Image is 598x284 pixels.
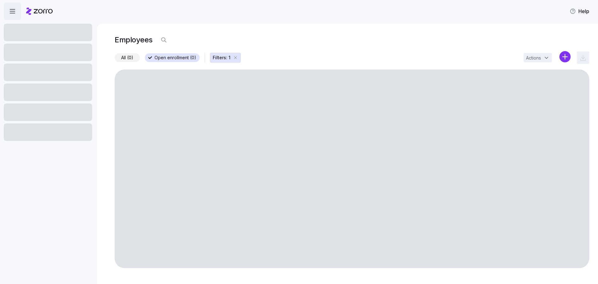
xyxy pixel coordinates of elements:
[213,55,230,61] span: Filters: 1
[570,7,589,15] span: Help
[524,53,552,62] button: Actions
[565,5,594,17] button: Help
[210,53,241,63] button: Filters: 1
[154,54,196,62] span: Open enrollment (0)
[121,54,133,62] span: All (0)
[559,51,571,62] svg: add icon
[115,35,153,45] h1: Employees
[526,56,541,60] span: Actions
